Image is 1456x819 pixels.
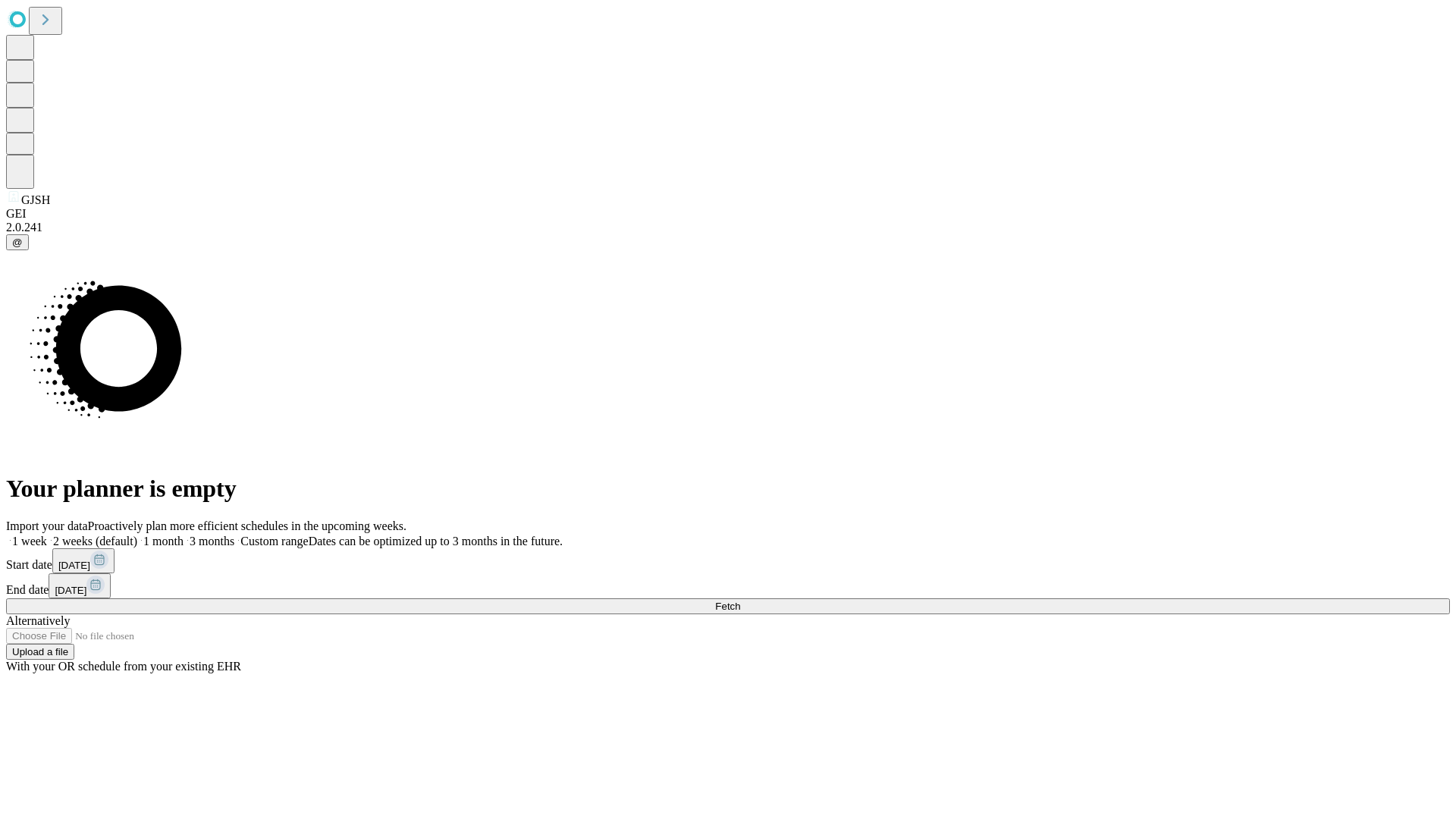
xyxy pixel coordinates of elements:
span: Dates can be optimized up to 3 months in the future. [309,535,563,548]
h1: Your planner is empty [6,475,1450,503]
div: Start date [6,548,1450,573]
span: [DATE] [55,585,86,596]
button: Fetch [6,598,1450,614]
span: GJSH [21,193,50,206]
span: 3 months [190,535,234,548]
div: 2.0.241 [6,221,1450,234]
span: Import your data [6,519,88,532]
span: Alternatively [6,614,70,627]
span: 1 week [12,535,47,548]
span: 2 weeks (default) [53,535,137,548]
button: Upload a file [6,644,74,660]
span: 1 month [143,535,184,548]
button: [DATE] [49,573,111,598]
span: Fetch [715,601,740,612]
button: @ [6,234,29,250]
span: @ [12,237,23,248]
span: [DATE] [58,560,90,571]
div: End date [6,573,1450,598]
span: Proactively plan more efficient schedules in the upcoming weeks. [88,519,406,532]
span: With your OR schedule from your existing EHR [6,660,241,673]
button: [DATE] [52,548,115,573]
span: Custom range [240,535,308,548]
div: GEI [6,207,1450,221]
